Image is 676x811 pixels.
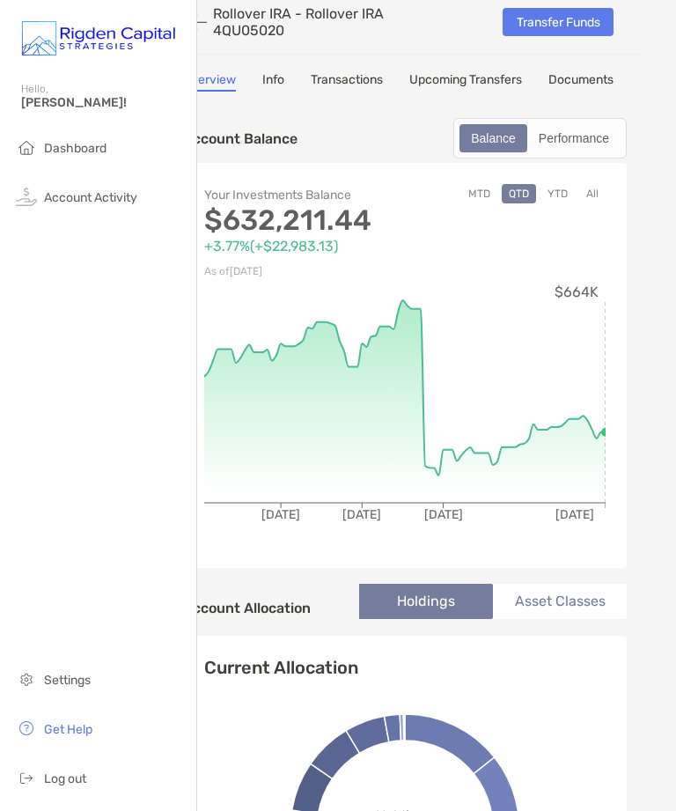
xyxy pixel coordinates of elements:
[204,235,405,257] p: +3.77% ( +$22,983.13 )
[311,72,383,92] a: Transactions
[44,771,86,786] span: Log out
[555,284,599,300] tspan: $664K
[16,767,37,788] img: logout icon
[503,8,614,36] a: Transfer Funds
[16,718,37,739] img: get-help icon
[44,141,107,156] span: Dashboard
[409,72,522,92] a: Upcoming Transfers
[493,584,627,619] li: Asset Classes
[44,722,92,737] span: Get Help
[44,190,137,205] span: Account Activity
[204,261,405,283] p: As of [DATE]
[502,184,536,203] button: QTD
[461,184,497,203] button: MTD
[453,118,627,159] div: segmented control
[540,184,575,203] button: YTD
[461,126,525,151] div: Balance
[555,507,594,522] tspan: [DATE]
[21,95,186,110] span: [PERSON_NAME]!
[262,72,284,92] a: Info
[359,584,493,619] li: Holdings
[204,184,405,206] p: Your Investments Balance
[183,128,298,150] p: Account Balance
[529,126,619,151] div: Performance
[213,5,405,39] p: Rollover IRA - Rollover IRA 4QU05020
[16,186,37,207] img: activity icon
[342,507,381,522] tspan: [DATE]
[579,184,606,203] button: All
[424,507,463,522] tspan: [DATE]
[16,668,37,689] img: settings icon
[548,72,614,92] a: Documents
[21,7,175,70] img: Zoe Logo
[16,136,37,158] img: household icon
[204,210,405,232] p: $632,211.44
[261,507,300,522] tspan: [DATE]
[183,600,311,616] h4: Account Allocation
[204,657,358,678] h4: Current Allocation
[183,72,236,92] a: Overview
[44,673,91,688] span: Settings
